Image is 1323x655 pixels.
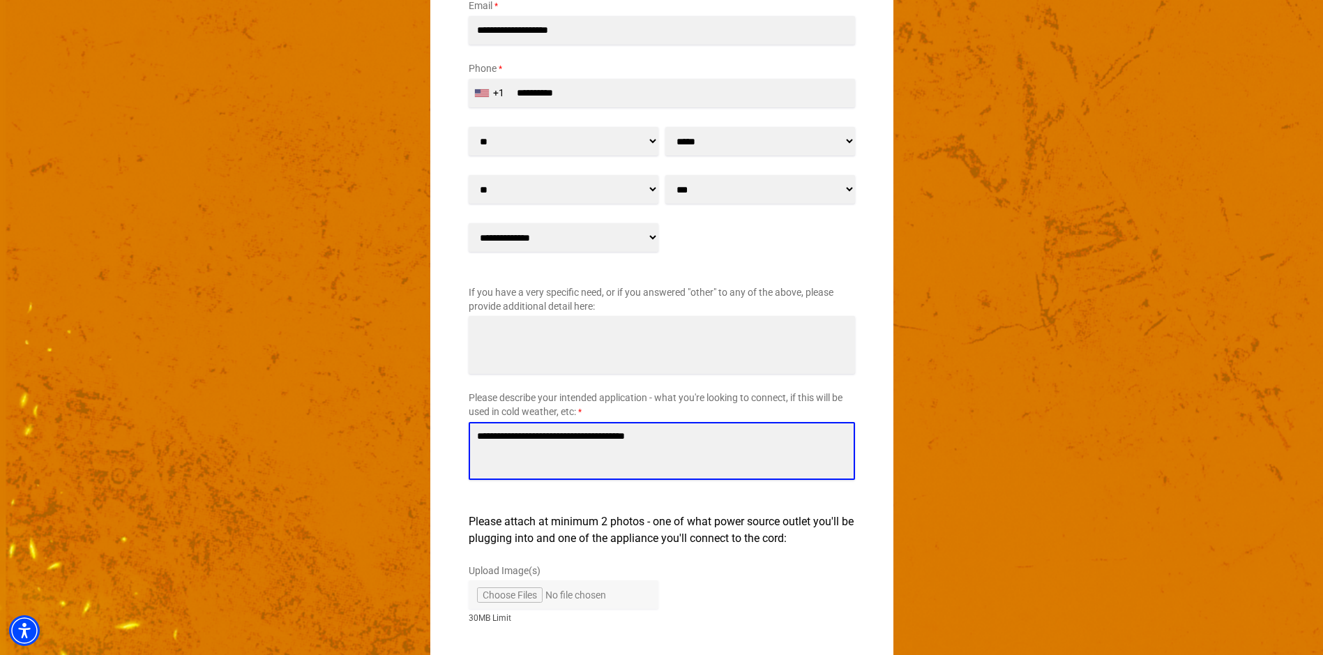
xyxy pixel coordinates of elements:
[493,86,504,100] div: +1
[469,392,842,417] span: Please describe your intended application - what you're looking to connect, if this will be used ...
[469,80,513,107] div: United States: +1
[9,615,40,646] div: Accessibility Menu
[469,565,540,576] span: Upload Image(s)
[469,612,658,624] small: 30MB Limit
[469,287,833,312] span: If you have a very specific need, or if you answered "other" to any of the above, please provide ...
[469,63,497,74] span: Phone
[469,513,855,547] p: Please attach at minimum 2 photos - one of what power source outlet you'll be plugging into and o...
